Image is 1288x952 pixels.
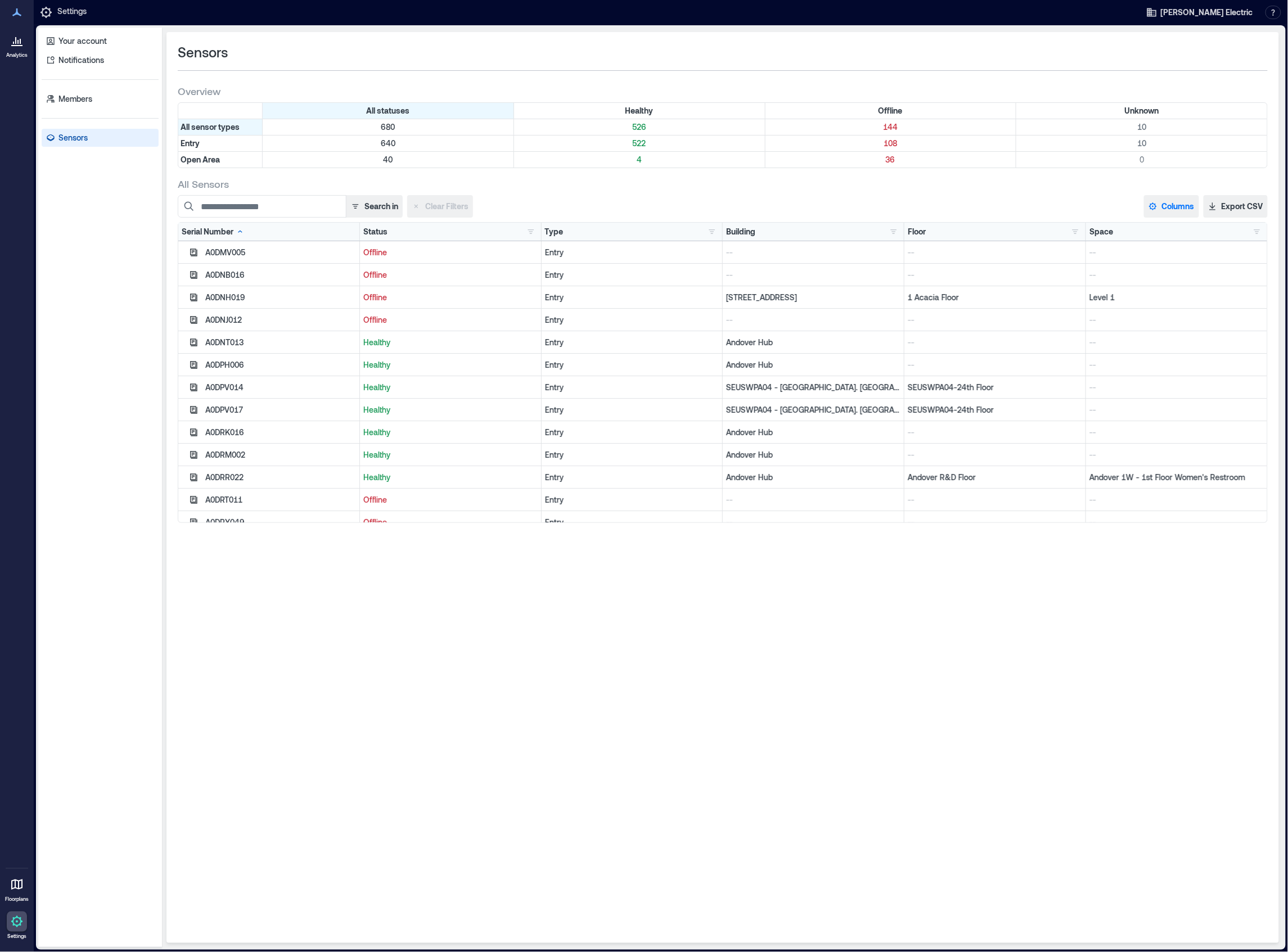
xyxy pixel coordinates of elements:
[908,472,1082,483] p: Andover R&D Floor
[1144,195,1199,218] button: Columns
[363,247,538,258] p: Offline
[1089,337,1264,348] p: --
[1089,404,1264,416] p: --
[205,292,356,303] div: A0DNH019
[58,55,104,66] p: Notifications
[363,404,538,416] p: Healthy
[1089,494,1264,506] p: --
[205,269,356,281] div: A0DNB016
[363,314,538,326] p: Offline
[765,103,1017,119] div: Filter by Status: Offline
[1019,121,1265,133] p: 10
[726,449,900,461] p: Andover Hub
[908,494,1082,506] p: --
[3,27,31,62] a: Analytics
[1089,449,1264,461] p: --
[516,121,763,133] p: 526
[545,337,719,348] div: Entry
[726,226,755,237] div: Building
[205,449,356,461] div: A0DRM002
[726,337,900,348] p: Andover Hub
[1143,3,1257,21] button: [PERSON_NAME] Electric
[514,103,765,119] div: Filter by Status: Healthy
[363,449,538,461] p: Healthy
[726,472,900,483] p: Andover Hub
[7,933,26,940] p: Settings
[908,292,1082,303] p: 1 Acacia Floor
[545,247,719,258] div: Entry
[516,138,763,149] p: 522
[765,152,1017,168] div: Filter by Type: Open Area & Status: Offline
[205,337,356,348] div: A0DNT013
[407,195,473,218] button: Clear Filters
[178,119,263,135] div: All sensor types
[58,35,107,47] p: Your account
[363,269,538,281] p: Offline
[363,382,538,393] p: Healthy
[1089,472,1264,483] p: Andover 1W - 1st Floor Women's Restroom
[726,494,900,506] p: --
[1016,103,1267,119] div: Filter by Status: Unknown
[42,129,159,147] a: Sensors
[2,871,32,906] a: Floorplans
[3,908,30,943] a: Settings
[42,32,159,50] a: Your account
[726,404,900,416] p: SEUSWPA04 - [GEOGRAPHIC_DATA]. [GEOGRAPHIC_DATA]
[726,269,900,281] p: --
[726,517,900,528] p: --
[1019,154,1265,165] p: 0
[205,472,356,483] div: A0DRR022
[363,292,538,303] p: Offline
[363,427,538,438] p: Healthy
[1089,382,1264,393] p: --
[363,337,538,348] p: Healthy
[182,226,245,237] div: Serial Number
[205,314,356,326] div: A0DNJ012
[908,382,1082,393] p: SEUSWPA04-24th Floor
[58,93,92,105] p: Members
[545,449,719,461] div: Entry
[178,136,263,151] div: Filter by Type: Entry
[908,337,1082,348] p: --
[545,359,719,371] div: Entry
[363,517,538,528] p: Offline
[1089,314,1264,326] p: --
[1089,247,1264,258] p: --
[545,472,719,483] div: Entry
[908,226,926,237] div: Floor
[545,517,719,528] div: Entry
[1089,517,1264,528] p: --
[178,177,229,191] span: All Sensors
[545,427,719,438] div: Entry
[768,138,1014,149] p: 108
[768,154,1014,165] p: 36
[1089,359,1264,371] p: --
[545,404,719,416] div: Entry
[545,494,719,506] div: Entry
[514,152,765,168] div: Filter by Type: Open Area & Status: Healthy
[1161,7,1253,18] span: [PERSON_NAME] Electric
[545,314,719,326] div: Entry
[178,43,228,61] span: Sensors
[726,314,900,326] p: --
[768,121,1014,133] p: 144
[205,382,356,393] div: A0DPV014
[1089,427,1264,438] p: --
[908,517,1082,528] p: --
[1019,138,1265,149] p: 10
[205,517,356,528] div: A0DRY049
[363,226,388,237] div: Status
[6,52,28,58] p: Analytics
[908,449,1082,461] p: --
[545,382,719,393] div: Entry
[205,247,356,258] div: A0DMV005
[908,359,1082,371] p: --
[58,132,88,143] p: Sensors
[545,292,719,303] div: Entry
[42,51,159,69] a: Notifications
[514,136,765,151] div: Filter by Type: Entry & Status: Healthy
[42,90,159,108] a: Members
[545,226,564,237] div: Type
[178,84,220,98] span: Overview
[363,359,538,371] p: Healthy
